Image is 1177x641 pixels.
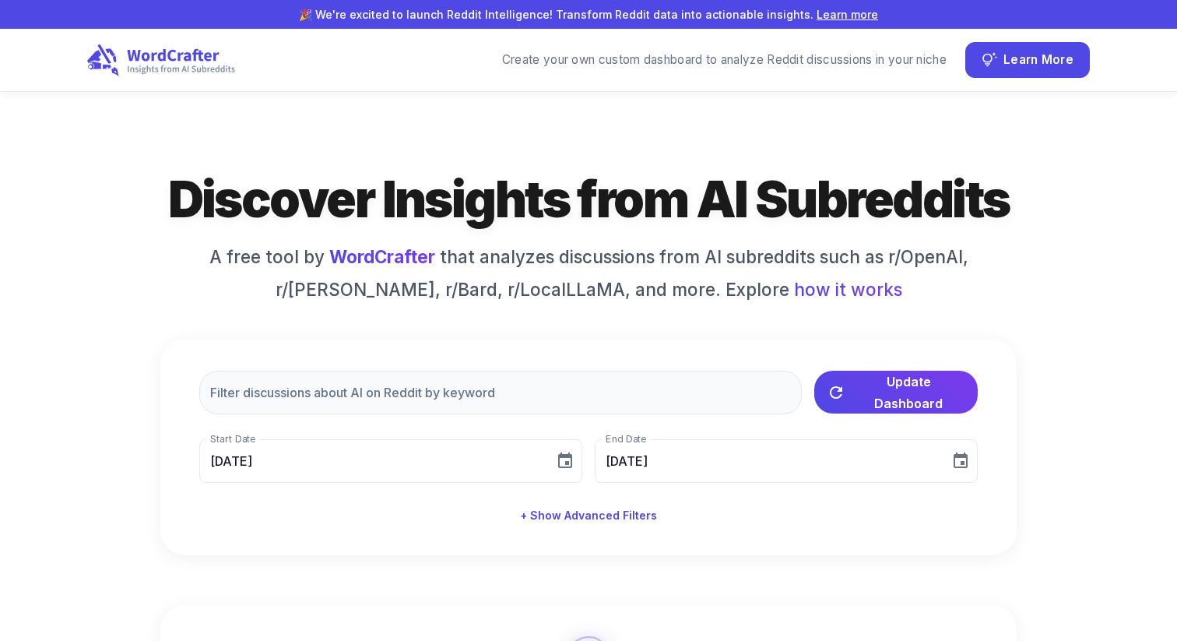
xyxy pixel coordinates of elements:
[965,42,1090,78] button: Learn More
[502,51,947,69] div: Create your own custom dashboard to analyze Reddit discussions in your niche
[87,167,1090,231] h1: Discover Insights from AI Subreddits
[852,371,965,414] span: Update Dashboard
[199,439,543,483] input: MM/DD/YYYY
[595,439,939,483] input: MM/DD/YYYY
[817,8,878,21] a: Learn more
[1003,50,1073,71] span: Learn More
[329,246,435,267] a: WordCrafter
[945,446,976,477] button: Choose date, selected date is Aug 22, 2025
[25,6,1152,23] p: 🎉 We're excited to launch Reddit Intelligence! Transform Reddit data into actionable insights.
[210,432,255,446] label: Start Date
[199,371,802,414] input: Filter discussions about AI on Reddit by keyword
[550,446,581,477] button: Choose date, selected date is Aug 3, 2025
[199,244,978,302] h6: A free tool by that analyzes discussions from AI subreddits such as r/OpenAI, r/[PERSON_NAME], r/...
[794,276,902,303] span: how it works
[514,502,663,530] button: + Show Advanced Filters
[814,371,978,414] button: Update Dashboard
[606,432,646,446] label: End Date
